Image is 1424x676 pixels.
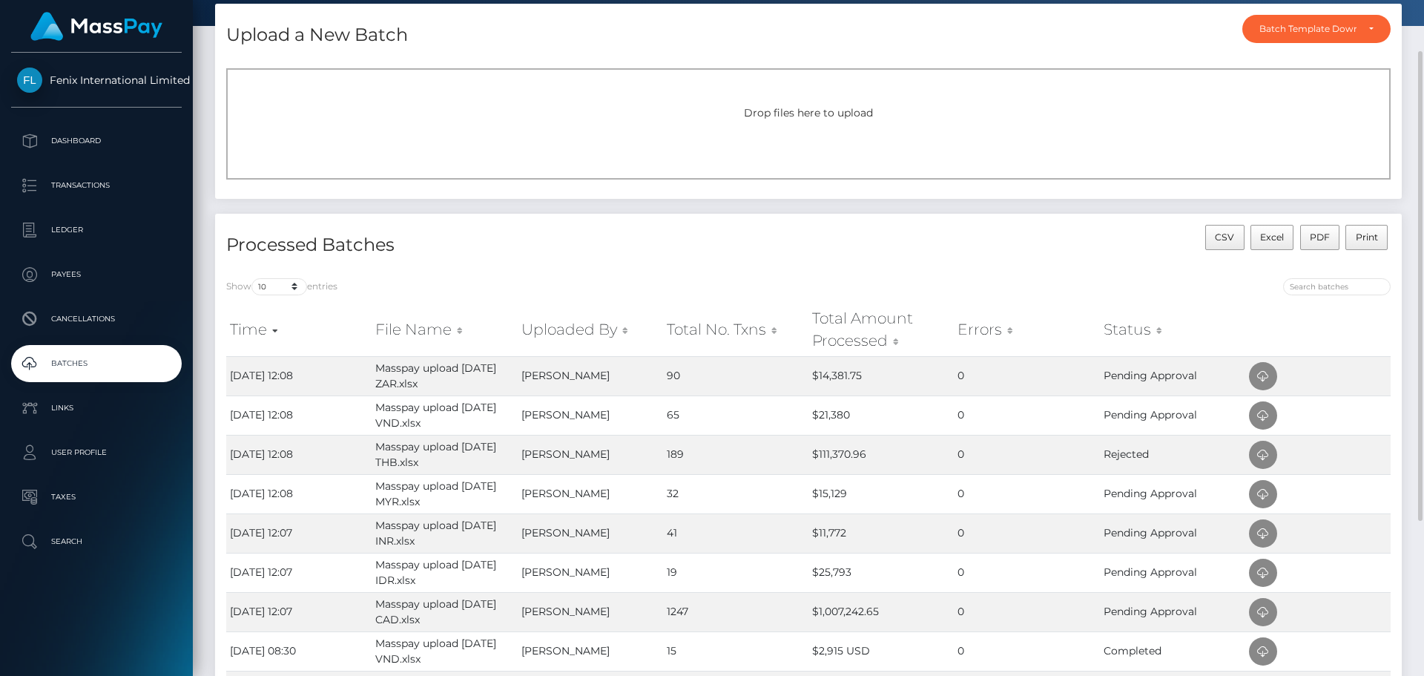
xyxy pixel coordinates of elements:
[1260,232,1284,243] span: Excel
[226,435,372,474] td: [DATE] 12:08
[372,435,517,474] td: Masspay upload [DATE] THB.xlsx
[518,631,663,671] td: [PERSON_NAME]
[663,474,808,513] td: 32
[11,122,182,160] a: Dashboard
[808,435,954,474] td: $111,370.96
[808,303,954,356] th: Total Amount Processed: activate to sort column ascending
[1300,225,1340,250] button: PDF
[226,303,372,356] th: Time: activate to sort column ascending
[518,356,663,396] td: [PERSON_NAME]
[372,631,517,671] td: Masspay upload [DATE] VND.xlsx
[372,592,517,631] td: Masspay upload [DATE] CAD.xlsx
[372,474,517,513] td: Masspay upload [DATE] MYR.xlsx
[17,68,42,93] img: Fenix International Limited
[372,513,517,553] td: Masspay upload [DATE] INR.xlsx
[226,396,372,435] td: [DATE] 12:08
[17,397,176,419] p: Links
[663,513,808,553] td: 41
[1345,225,1388,250] button: Print
[17,531,176,553] p: Search
[226,513,372,553] td: [DATE] 12:07
[1356,232,1378,243] span: Print
[226,232,797,258] h4: Processed Batches
[372,553,517,592] td: Masspay upload [DATE] IDR.xlsx
[954,553,1099,592] td: 0
[518,474,663,513] td: [PERSON_NAME]
[30,12,162,41] img: MassPay Logo
[226,22,408,48] h4: Upload a New Batch
[11,167,182,204] a: Transactions
[1310,232,1330,243] span: PDF
[1100,553,1245,592] td: Pending Approval
[518,592,663,631] td: [PERSON_NAME]
[251,278,307,295] select: Showentries
[663,435,808,474] td: 189
[11,211,182,249] a: Ledger
[808,553,954,592] td: $25,793
[226,631,372,671] td: [DATE] 08:30
[11,390,182,427] a: Links
[808,474,954,513] td: $15,129
[808,631,954,671] td: $2,915 USD
[17,308,176,330] p: Cancellations
[1205,225,1245,250] button: CSV
[663,396,808,435] td: 65
[1259,23,1357,35] div: Batch Template Download
[663,631,808,671] td: 15
[11,345,182,382] a: Batches
[744,106,873,119] span: Drop files here to upload
[226,553,372,592] td: [DATE] 12:07
[226,278,337,295] label: Show entries
[1283,278,1391,295] input: Search batches
[1100,631,1245,671] td: Completed
[1250,225,1294,250] button: Excel
[17,263,176,286] p: Payees
[1100,435,1245,474] td: Rejected
[226,356,372,396] td: [DATE] 12:08
[808,592,954,631] td: $1,007,242.65
[518,435,663,474] td: [PERSON_NAME]
[954,513,1099,553] td: 0
[663,592,808,631] td: 1247
[1100,356,1245,396] td: Pending Approval
[663,356,808,396] td: 90
[954,303,1099,356] th: Errors: activate to sort column ascending
[518,396,663,435] td: [PERSON_NAME]
[17,486,176,508] p: Taxes
[808,356,954,396] td: $14,381.75
[954,356,1099,396] td: 0
[11,73,182,87] span: Fenix International Limited
[954,396,1099,435] td: 0
[954,592,1099,631] td: 0
[663,303,808,356] th: Total No. Txns: activate to sort column ascending
[1100,303,1245,356] th: Status: activate to sort column ascending
[226,592,372,631] td: [DATE] 12:07
[17,174,176,197] p: Transactions
[954,435,1099,474] td: 0
[372,303,517,356] th: File Name: activate to sort column ascending
[954,474,1099,513] td: 0
[17,442,176,464] p: User Profile
[11,523,182,560] a: Search
[372,396,517,435] td: Masspay upload [DATE] VND.xlsx
[663,553,808,592] td: 19
[372,356,517,396] td: Masspay upload [DATE] ZAR.xlsx
[17,130,176,152] p: Dashboard
[226,474,372,513] td: [DATE] 12:08
[1100,474,1245,513] td: Pending Approval
[808,396,954,435] td: $21,380
[1100,592,1245,631] td: Pending Approval
[954,631,1099,671] td: 0
[11,256,182,293] a: Payees
[11,301,182,338] a: Cancellations
[17,219,176,241] p: Ledger
[11,434,182,471] a: User Profile
[518,303,663,356] th: Uploaded By: activate to sort column ascending
[1215,232,1234,243] span: CSV
[1100,513,1245,553] td: Pending Approval
[808,513,954,553] td: $11,772
[518,513,663,553] td: [PERSON_NAME]
[1242,15,1391,43] button: Batch Template Download
[518,553,663,592] td: [PERSON_NAME]
[11,479,182,516] a: Taxes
